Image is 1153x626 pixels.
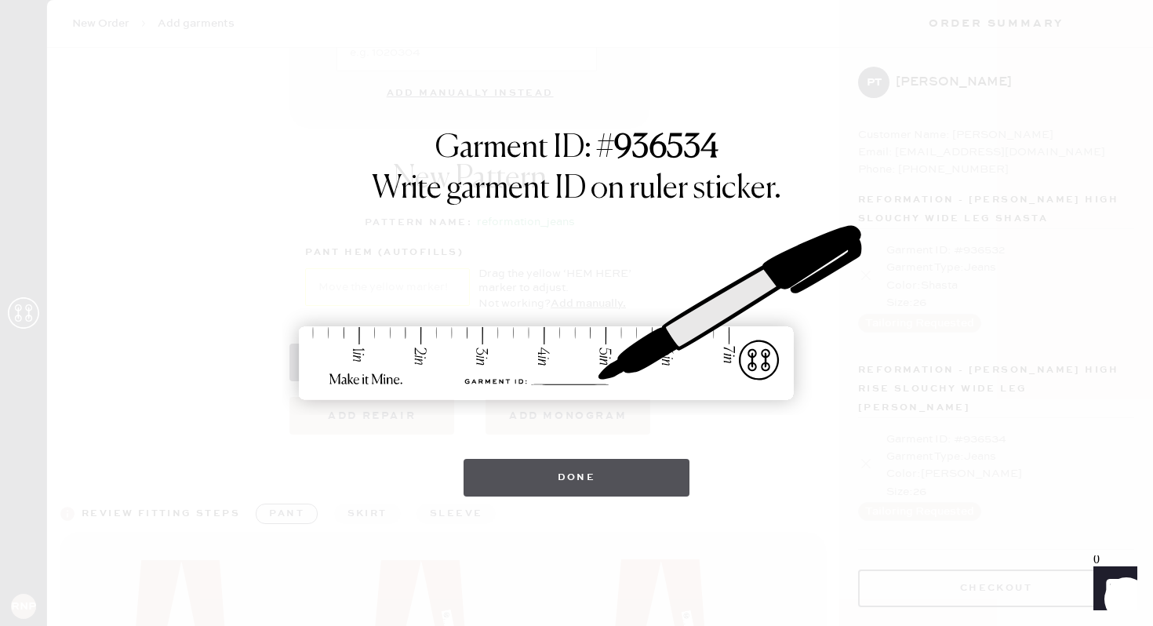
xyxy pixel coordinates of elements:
h1: Garment ID: # [435,129,718,170]
img: ruler-sticker-sharpie.svg [282,184,871,443]
strong: 936534 [614,133,718,164]
h1: Write garment ID on ruler sticker. [372,170,781,208]
iframe: Front Chat [1078,555,1146,623]
button: Done [464,459,690,497]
